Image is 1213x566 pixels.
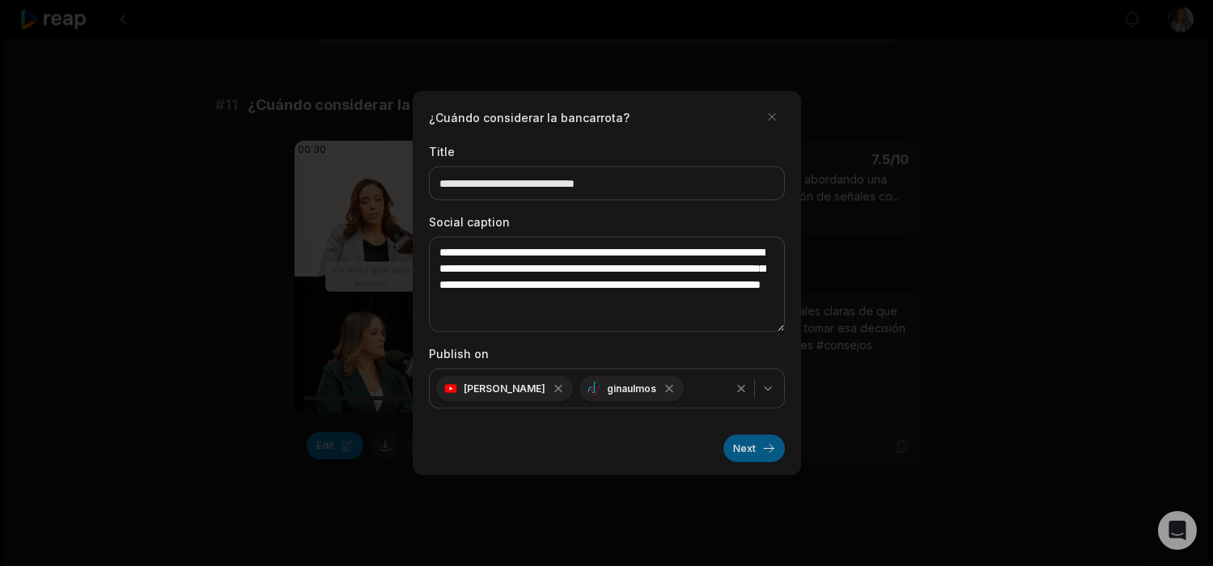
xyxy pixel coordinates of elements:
button: Next [723,435,785,463]
button: [PERSON_NAME]ginaulmos [429,369,785,409]
div: ginaulmos [579,376,684,402]
div: [PERSON_NAME] [436,376,573,402]
h2: ¿Cuándo considerar la bancarrota? [429,108,630,125]
label: Social caption [429,213,785,230]
label: Publish on [429,345,785,362]
label: Title [429,143,785,160]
